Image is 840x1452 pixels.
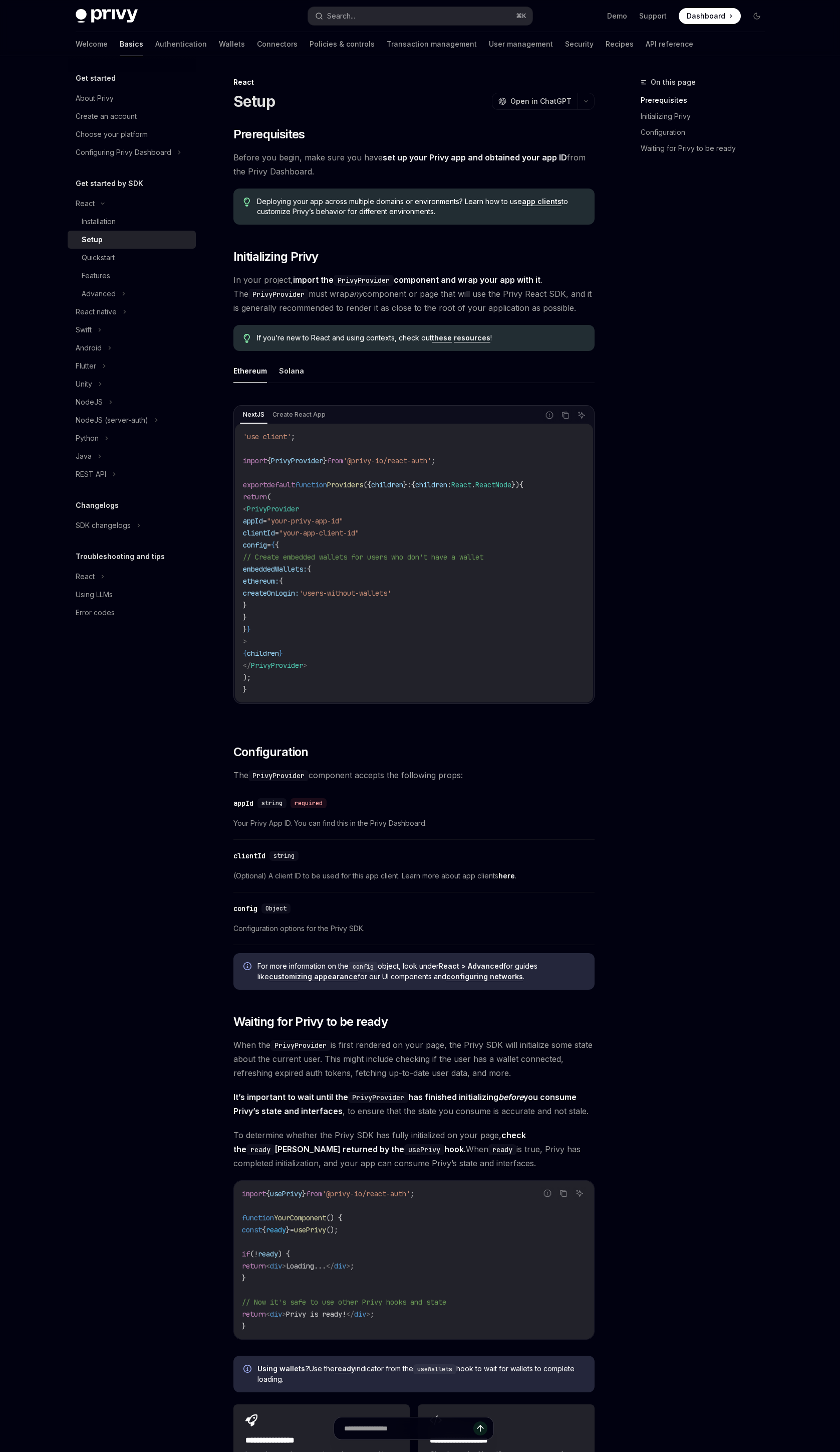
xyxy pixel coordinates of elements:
[247,625,251,634] span: }
[76,607,115,619] div: Error codes
[242,1298,446,1307] span: // Now it's safe to use other Privy hooks and state
[243,504,247,513] span: <
[76,414,148,426] div: NodeJS (server-auth)
[262,1225,266,1234] span: {
[274,1213,326,1222] span: YourComponent
[271,540,275,550] span: {
[233,92,275,110] h1: Setup
[413,1364,456,1374] code: useWallets
[327,480,363,489] span: Providers
[334,1261,346,1270] span: div
[266,1225,286,1234] span: ready
[243,492,267,501] span: return
[346,1310,354,1319] span: </
[233,744,309,760] span: Configuration
[431,456,435,465] span: ;
[233,77,595,87] div: React
[270,1310,282,1319] span: div
[82,252,115,264] div: Quickstart
[263,516,267,525] span: =
[383,152,567,163] a: set up your Privy app and obtained your app ID
[454,333,490,342] a: resources
[451,480,471,489] span: React
[233,1038,595,1080] span: When the is first rendered on your page, the Privy SDK will initialize some state about the curre...
[68,604,196,622] a: Error codes
[371,480,403,489] span: children
[273,852,295,860] span: string
[242,1213,274,1222] span: function
[233,1090,595,1118] span: , to ensure that the state you consume is accurate and not stale.
[233,150,595,178] span: Before you begin, make sure you have from the Privy Dashboard.
[573,1187,586,1200] button: Ask AI
[243,962,253,972] svg: Info
[243,685,247,694] span: }
[307,565,311,574] span: {
[82,234,103,246] div: Setup
[346,1261,350,1270] span: >
[522,197,562,206] a: app clients
[275,540,279,550] span: {
[543,409,556,422] button: Report incorrect code
[243,456,267,465] span: import
[323,456,327,465] span: }
[282,1261,286,1270] span: >
[349,962,378,972] code: config
[294,1225,326,1234] span: usePrivy
[243,637,247,646] span: >
[295,480,327,489] span: function
[322,1189,410,1198] span: '@privy-io/react-auth'
[447,480,451,489] span: :
[488,1144,516,1155] code: ready
[68,586,196,604] a: Using LLMs
[76,324,92,336] div: Swift
[243,553,483,562] span: // Create embedded wallets for users who don't have a wallet
[68,107,196,125] a: Create an account
[76,128,148,140] div: Choose your platform
[155,32,207,56] a: Authentication
[76,571,95,583] div: React
[293,275,540,285] strong: import the component and wrap your app with it
[267,456,271,465] span: {
[275,528,279,537] span: =
[233,1014,388,1030] span: Waiting for Privy to be ready
[607,11,627,21] a: Demo
[248,289,309,300] code: PrivyProvider
[219,32,245,56] a: Wallets
[363,480,371,489] span: ({
[76,396,103,408] div: NodeJS
[286,1261,326,1270] span: Loading...
[68,231,196,249] a: Setup
[270,1189,302,1198] span: usePrivy
[76,342,102,354] div: Android
[687,11,725,21] span: Dashboard
[266,1189,270,1198] span: {
[76,450,92,462] div: Java
[265,904,287,913] span: Object
[76,177,143,190] h5: Get started by SDK
[240,409,267,421] div: NextJS
[243,577,279,586] span: ethereum:
[242,1249,250,1258] span: if
[269,409,329,421] div: Create React App
[327,10,355,22] div: Search...
[267,480,295,489] span: default
[233,870,595,882] span: (Optional) A client ID to be used for this app client. Learn more about app clients .
[254,1249,258,1258] span: !
[557,1187,570,1200] button: Copy the contents from the code block
[439,962,503,970] strong: React > Advanced
[326,1225,338,1234] span: ();
[68,125,196,143] a: Choose your platform
[266,1310,270,1319] span: <
[76,551,165,563] h5: Troubleshooting and tips
[541,1187,554,1200] button: Report incorrect code
[471,480,475,489] span: .
[233,359,267,383] button: Ethereum
[243,1365,253,1375] svg: Info
[243,673,251,682] span: );
[475,480,511,489] span: ReactNode
[257,197,584,217] span: Deploying your app across multiple domains or environments? Learn how to use to customize Privy’s...
[243,432,291,441] span: 'use client'
[68,213,196,231] a: Installation
[679,8,741,24] a: Dashboard
[233,273,595,315] span: In your project, . The must wrap component or page that will use the Privy React SDK, and it is g...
